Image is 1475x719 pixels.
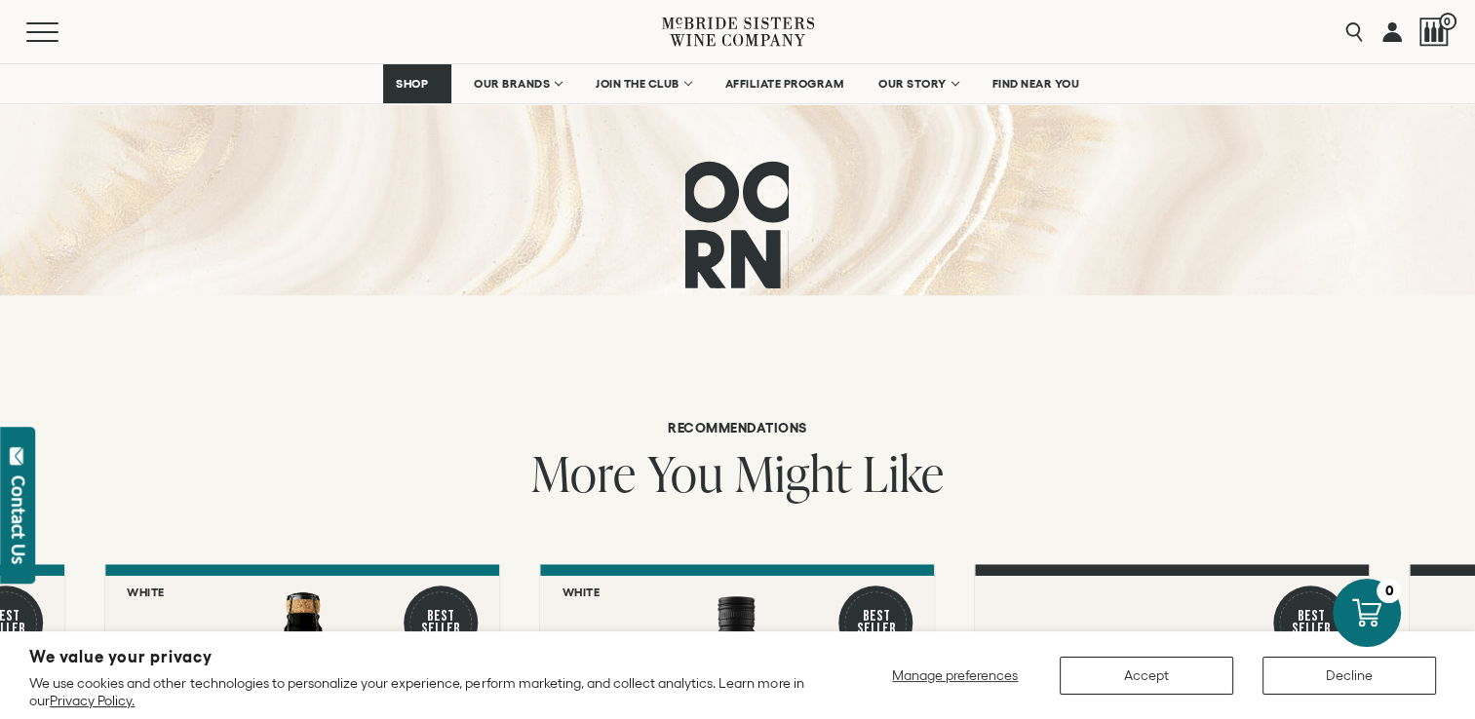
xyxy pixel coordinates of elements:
[725,77,844,91] span: AFFILIATE PROGRAM
[713,64,857,103] a: AFFILIATE PROGRAM
[734,439,851,507] span: Might
[980,64,1093,103] a: FIND NEAR YOU
[866,64,970,103] a: OUR STORY
[26,22,97,42] button: Mobile Menu Trigger
[1377,579,1401,603] div: 0
[383,64,451,103] a: SHOP
[878,77,947,91] span: OUR STORY
[880,657,1030,695] button: Manage preferences
[461,64,573,103] a: OUR BRANDS
[1439,13,1456,30] span: 0
[562,586,600,598] h6: White
[596,77,679,91] span: JOIN THE CLUB
[892,667,1018,683] span: Manage preferences
[50,693,135,708] a: Privacy Policy.
[127,586,165,598] h6: White
[474,77,550,91] span: OUR BRANDS
[583,64,703,103] a: JOIN THE CLUB
[862,439,944,507] span: Like
[1262,657,1436,695] button: Decline
[992,77,1080,91] span: FIND NEAR YOU
[1060,657,1233,695] button: Accept
[530,439,636,507] span: More
[9,475,28,564] div: Contact Us
[646,439,723,507] span: You
[29,649,809,665] h2: We value your privacy
[29,674,809,709] p: We use cookies and other technologies to personalize your experience, perform marketing, and coll...
[396,77,429,91] span: SHOP
[123,421,1352,435] h6: Recommendations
